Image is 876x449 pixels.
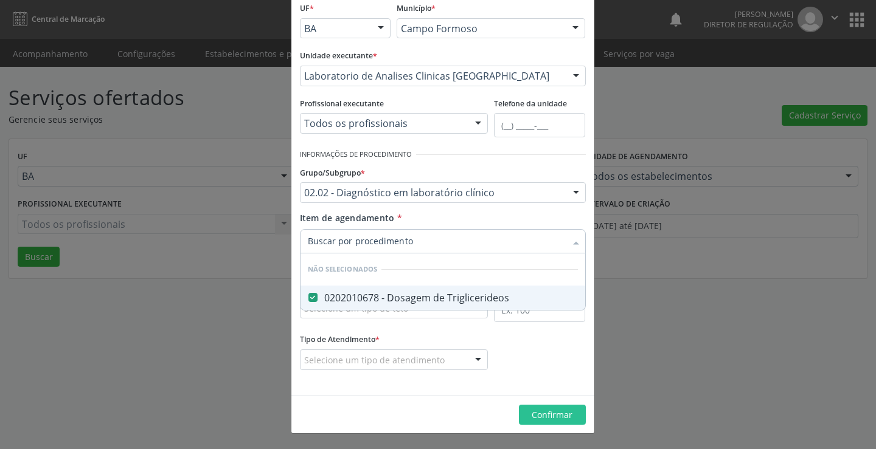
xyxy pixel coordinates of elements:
[300,163,365,182] label: Grupo/Subgrupo
[304,187,561,199] span: 02.02 - Diagnóstico em laboratório clínico
[304,354,445,366] span: Selecione um tipo de atendimento
[300,95,384,114] label: Profissional executante
[300,212,395,224] span: Item de agendamento
[532,409,572,420] span: Confirmar
[304,70,561,82] span: Laboratorio de Analises Clinicas [GEOGRAPHIC_DATA]
[300,331,380,349] label: Tipo de Atendimento
[308,229,566,253] input: Buscar por procedimento
[494,95,567,114] label: Telefone da unidade
[308,293,578,303] div: 0202010678 - Dosagem de Triglicerideos
[300,149,412,160] small: Informações de Procedimento
[304,117,464,129] span: Todos os profissionais
[401,22,560,35] span: Campo Formoso
[304,22,366,35] span: BA
[494,113,585,137] input: (__) _____-___
[300,47,377,66] label: Unidade executante
[519,405,586,425] button: Confirmar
